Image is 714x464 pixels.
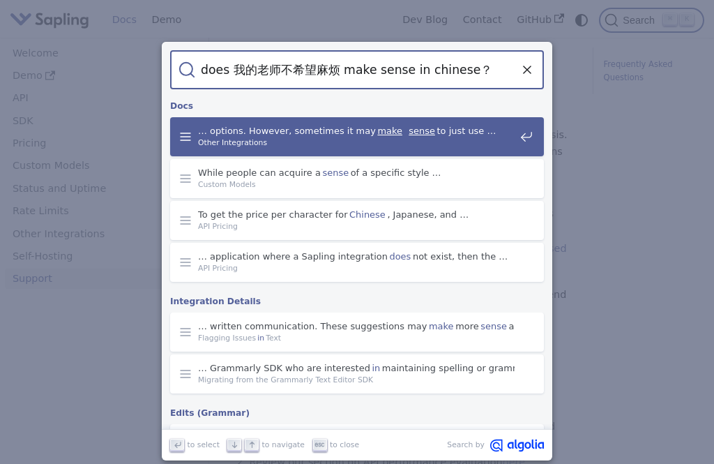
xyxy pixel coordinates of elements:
mark: does [388,249,413,263]
svg: Escape key [314,440,325,450]
a: … application where a Sapling integrationdoesnot exist, then the …API Pricing [170,243,544,282]
svg: Algolia [490,439,544,452]
mark: sense [321,165,351,179]
a: Search byAlgolia [447,439,544,452]
span: to close [330,439,359,451]
div: Docs [167,89,547,117]
span: To get the price per character for , Japanese, and … [198,209,515,220]
svg: Arrow down [229,440,240,450]
span: Search by [447,439,485,452]
mark: Chinese [347,207,387,221]
span: Flagging Issues Text [198,332,515,344]
div: Edits (Grammar) [167,396,547,424]
span: … Grammarly SDK who are interested maintaining spelling or grammar … [198,362,515,374]
a: … 中文) s-variety: SimplifiedChineset-variety: TraditionalChineseSpellcheck [170,424,544,463]
span: … options. However, sometimes it may to just use … [198,125,515,137]
span: to navigate [262,439,305,451]
mark: sense [479,319,509,333]
mark: in [256,332,266,344]
span: Migrating from the Grammarly Text Editor SDK [198,374,515,386]
a: While people can acquire asenseof a specific style …Custom Models [170,159,544,198]
span: … written communication. These suggestions may more applied to … [198,320,515,332]
span: to select [188,439,220,451]
mark: sense [407,124,437,137]
a: … written communication. These suggestions maymakemoresenseapplied to …Flagging IssuesinText [170,313,544,352]
div: Integration Details [167,285,547,313]
span: API Pricing [198,220,515,232]
a: … Grammarly SDK who are interestedinmaintaining spelling or grammar …Migrating from the Grammarly... [170,354,544,394]
span: While people can acquire a of a specific style … [198,167,515,179]
mark: in [370,361,382,375]
a: … options. However, sometimes it maymake senseto just use …Other Integrations [170,117,544,156]
svg: Enter key [172,440,183,450]
a: To get the price per character forChinese, Japanese, and …API Pricing [170,201,544,240]
button: Clear the query [519,61,535,78]
mark: make [376,124,404,137]
svg: Arrow up [247,440,257,450]
span: Other Integrations [198,137,515,149]
input: Search docs [195,50,519,89]
span: Custom Models [198,179,515,190]
span: API Pricing [198,262,515,274]
mark: make [427,319,455,333]
span: … application where a Sapling integration not exist, then the … [198,250,515,262]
